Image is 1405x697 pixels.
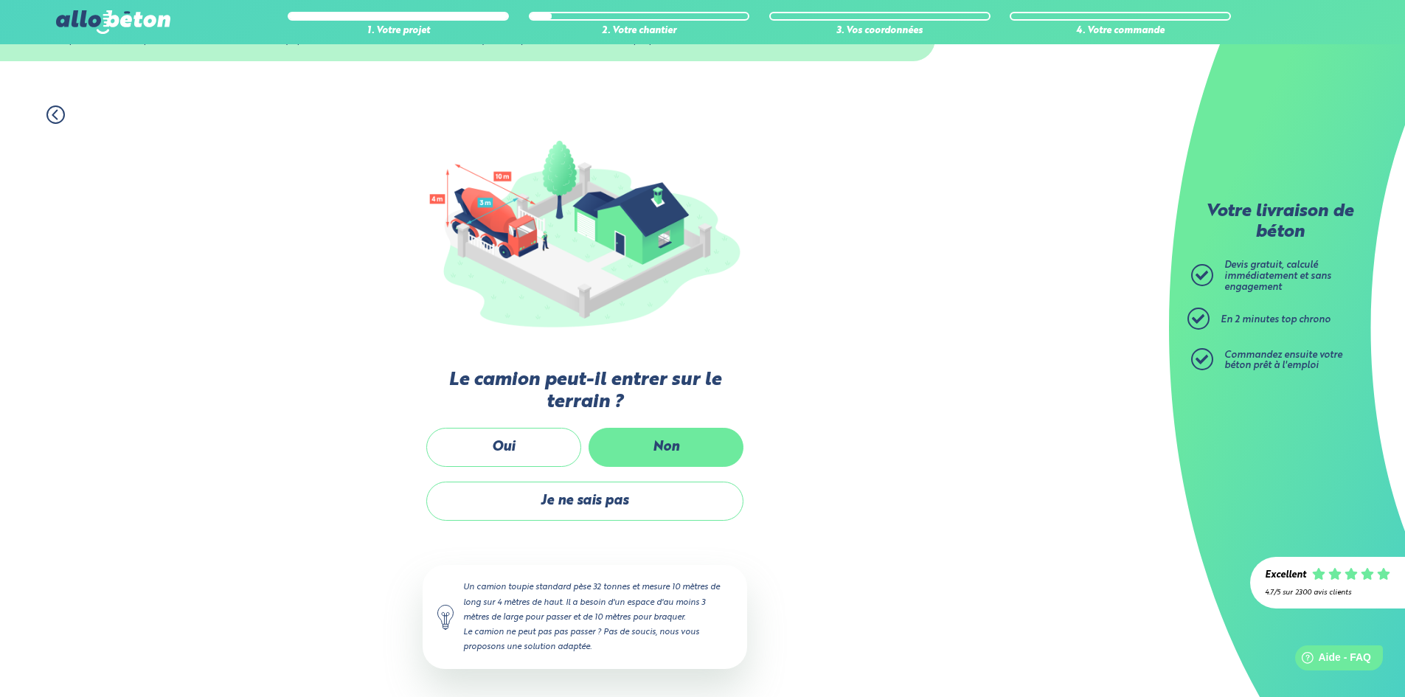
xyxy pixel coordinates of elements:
[589,428,743,467] label: Non
[1221,315,1331,325] span: En 2 minutes top chrono
[423,565,747,669] div: Un camion toupie standard pèse 32 tonnes et mesure 10 mètres de long sur 4 mètres de haut. Il a b...
[769,26,991,37] div: 3. Vos coordonnées
[426,482,743,521] label: Je ne sais pas
[1224,350,1342,371] span: Commandez ensuite votre béton prêt à l'emploi
[1265,570,1306,581] div: Excellent
[423,370,747,413] label: Le camion peut-il entrer sur le terrain ?
[288,26,509,37] div: 1. Votre projet
[1274,639,1389,681] iframe: Help widget launcher
[1224,260,1331,291] span: Devis gratuit, calculé immédiatement et sans engagement
[1010,26,1231,37] div: 4. Votre commande
[426,428,581,467] label: Oui
[529,26,750,37] div: 2. Votre chantier
[1195,202,1364,243] p: Votre livraison de béton
[56,10,170,34] img: allobéton
[1265,589,1390,597] div: 4.7/5 sur 2300 avis clients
